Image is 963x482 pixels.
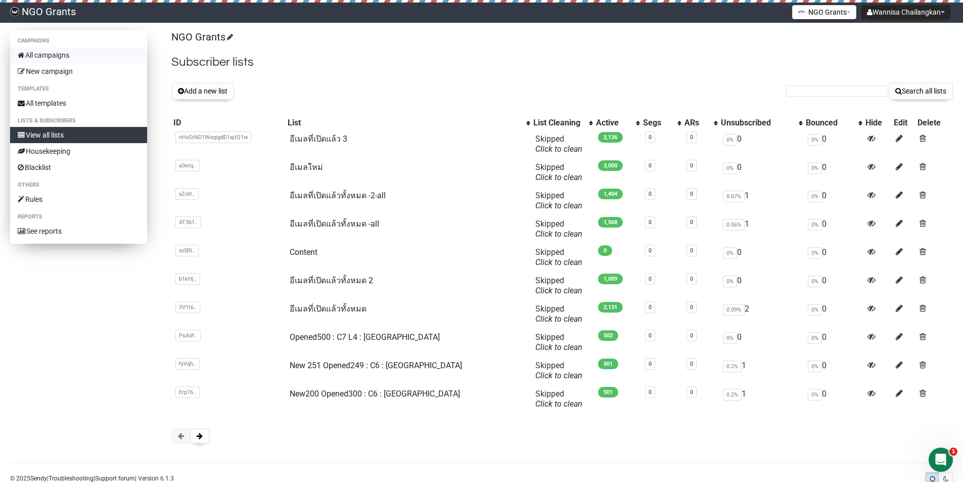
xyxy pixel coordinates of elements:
div: Edit [894,118,914,128]
span: 3,000 [598,160,623,171]
button: Search all lists [889,82,953,100]
a: 0 [690,219,693,226]
span: Erp76.. [175,386,200,398]
td: 0 [719,243,803,272]
a: 0 [690,276,693,282]
a: NGO Grants [171,31,232,43]
span: xz5Rl.. [175,245,199,256]
a: 0 [690,389,693,396]
td: 0 [804,187,863,215]
a: 0 [690,304,693,311]
img: 17080ac3efa689857045ce3784bc614b [10,7,19,16]
li: Lists & subscribers [10,115,147,127]
div: Bounced [806,118,853,128]
a: View all lists [10,127,147,143]
span: Skipped [535,276,582,295]
div: ARs [684,118,709,128]
span: 0% [723,247,737,259]
a: 0 [649,247,652,254]
a: New 251 Opened249 : C6 : [GEOGRAPHIC_DATA] [290,361,462,370]
span: 1 [949,448,957,456]
a: Click to clean [535,257,582,267]
span: a3etq.. [175,160,200,171]
th: Hide: No sort applied, sorting is disabled [863,116,892,130]
a: Opened500 : C7 L4 : [GEOGRAPHIC_DATA] [290,332,440,342]
a: Content [290,247,317,257]
span: Skipped [535,134,582,154]
td: 1 [719,187,803,215]
span: 0% [723,276,737,287]
a: 0 [649,361,652,367]
span: 0% [808,332,822,344]
span: 0 [598,245,612,256]
span: PsAdf.. [175,330,201,341]
span: Skipped [535,361,582,380]
a: New200 Opened300 : C6 : [GEOGRAPHIC_DATA] [290,389,460,399]
a: 0 [649,332,652,339]
a: Support forum [95,475,135,482]
td: 0 [719,328,803,357]
span: Skipped [535,304,582,324]
a: All campaigns [10,47,147,63]
a: 0 [690,247,693,254]
button: NGO Grants [792,5,856,19]
td: 0 [804,130,863,158]
td: 0 [804,300,863,328]
span: 0% [723,134,737,146]
iframe: Intercom live chat [929,448,953,472]
a: Click to clean [535,342,582,352]
td: 0 [719,272,803,300]
th: Delete: No sort applied, sorting is disabled [915,116,953,130]
span: 0% [808,361,822,372]
td: 0 [804,272,863,300]
a: Click to clean [535,314,582,324]
a: Click to clean [535,229,582,239]
li: Campaigns [10,35,147,47]
a: 0 [649,191,652,197]
a: 0 [649,304,652,311]
span: 0% [808,191,822,202]
a: อีเมลที่เปิดแล้วทั้งหมด -all [290,219,379,229]
a: 0 [690,332,693,339]
a: Click to clean [535,144,582,154]
a: Troubleshooting [49,475,94,482]
a: อีเมลที่เปิดแล้วทั้งหมด 2 [290,276,373,285]
a: อีเมลที่เปิดแล้ว 3 [290,134,347,144]
li: Others [10,179,147,191]
span: 0% [723,162,737,174]
a: 0 [649,389,652,396]
th: Bounced: No sort applied, activate to apply an ascending sort [804,116,863,130]
span: Skipped [535,247,582,267]
span: 0.09% [723,304,745,316]
span: 0% [808,304,822,316]
span: 501 [598,359,618,369]
th: List Cleaning: No sort applied, activate to apply an ascending sort [531,116,594,130]
span: b1kHj.. [175,273,200,285]
div: Active [596,118,631,128]
a: New campaign [10,63,147,79]
a: 0 [649,162,652,169]
span: 2,136 [598,132,623,143]
span: 0% [808,276,822,287]
td: 0 [804,243,863,272]
a: Click to clean [535,172,582,182]
th: Segs: No sort applied, activate to apply an ascending sort [641,116,682,130]
a: 0 [649,219,652,226]
span: 0% [723,332,737,344]
td: 1 [719,385,803,413]
td: 0 [804,328,863,357]
span: Skipped [535,162,582,182]
a: Blacklist [10,159,147,176]
span: fyVqh.. [175,358,200,370]
span: 0.2% [723,361,742,372]
th: Active: No sort applied, activate to apply an ascending sort [594,116,641,130]
span: Skipped [535,389,582,409]
a: Sendy [30,475,47,482]
h2: Subscriber lists [171,53,953,71]
th: Edit: No sort applied, sorting is disabled [892,116,916,130]
a: All templates [10,95,147,111]
span: 3V1t6.. [175,301,200,313]
td: 1 [719,215,803,243]
button: Add a new list [171,82,234,100]
span: 0% [808,134,822,146]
